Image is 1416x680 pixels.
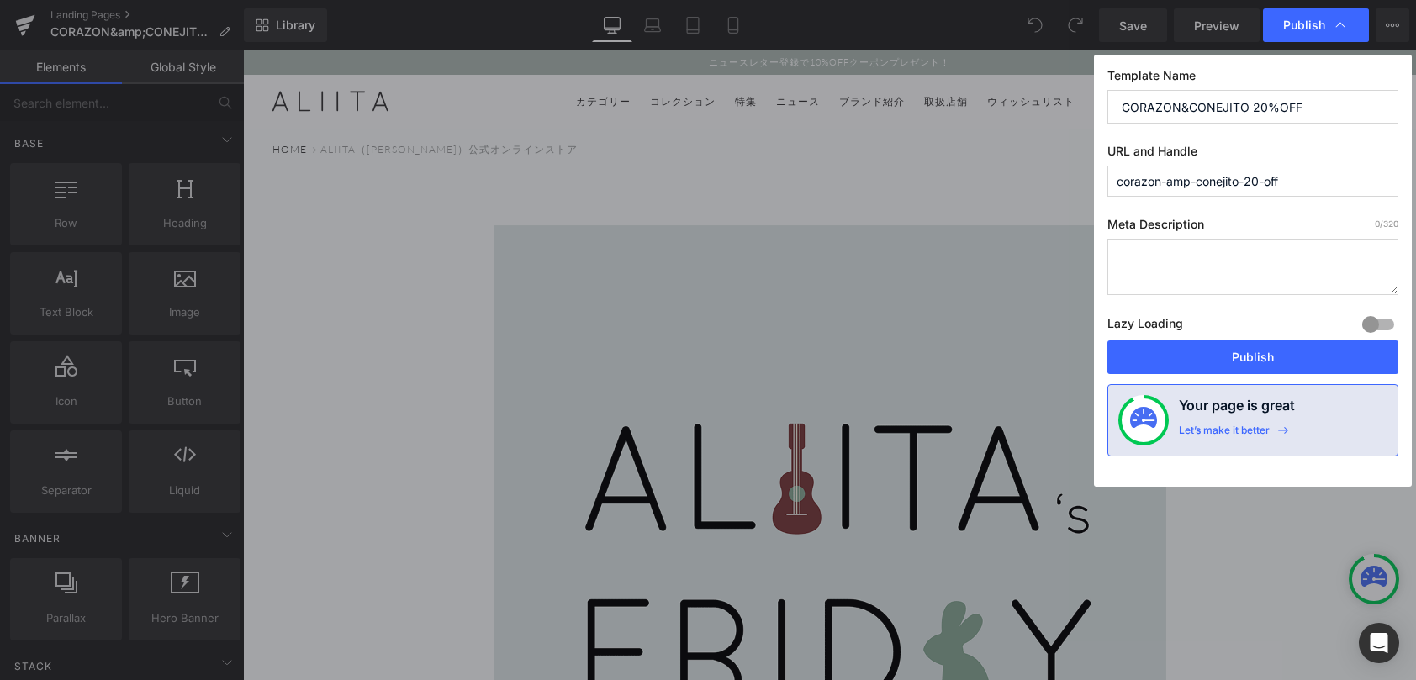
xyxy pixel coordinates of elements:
[1375,219,1398,229] span: /320
[325,41,396,61] a: カテゴリー
[1359,623,1399,663] div: Open Intercom Messenger
[1130,407,1157,434] img: onboarding-status.svg
[77,92,335,107] span: ALIITA（[PERSON_NAME]）公式オンラインストア
[1283,18,1325,33] span: Publish
[744,45,832,58] span: ウィッシュリスト
[1179,424,1270,445] div: Let’s make it better
[533,45,577,58] span: ニュース
[2,2,1171,22] a: ニュースレター登録で10%OFFクーポンプレゼント！
[1179,395,1295,424] h4: Your page is great
[29,92,64,107] a: HOME
[588,41,670,61] a: ブランド紹介
[399,41,481,61] a: コレクション
[596,45,662,58] span: ブランド紹介
[681,45,725,58] span: 取扱店舗
[1107,217,1398,239] label: Meta Description
[673,41,733,61] a: 取扱店舗
[1375,219,1380,229] span: 0
[525,41,585,61] a: ニュース
[1107,340,1398,374] button: Publish
[1107,68,1398,90] label: Template Name
[483,41,522,61] a: 特集
[1107,144,1398,166] label: URL and Handle
[1107,313,1183,340] label: Lazy Loading
[736,41,840,61] a: ウィッシュリスト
